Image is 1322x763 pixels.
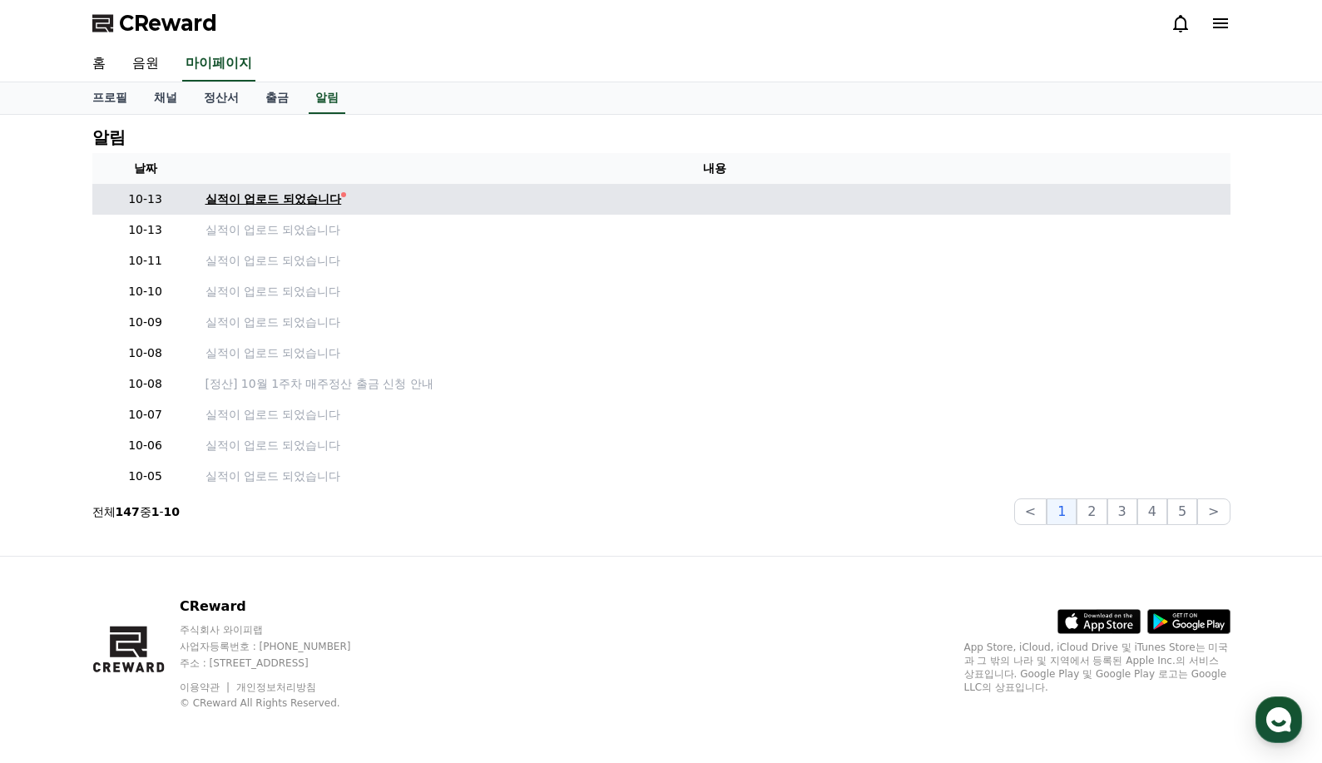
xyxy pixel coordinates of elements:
[205,314,1224,331] a: 실적이 업로드 되었습니다
[110,528,215,569] a: 대화
[99,252,192,270] p: 10-11
[182,47,255,82] a: 마이페이지
[309,82,345,114] a: 알림
[141,82,191,114] a: 채널
[151,505,160,518] strong: 1
[116,505,140,518] strong: 147
[99,406,192,424] p: 10-07
[92,128,126,146] h4: 알림
[119,47,172,82] a: 음원
[257,552,277,566] span: 설정
[236,681,316,693] a: 개인정보처리방침
[199,153,1230,184] th: 내용
[205,344,1224,362] a: 실적이 업로드 되었습니다
[180,597,383,617] p: CReward
[205,375,1224,393] a: [정산] 10월 1주차 매주정산 출금 신청 안내
[180,681,232,693] a: 이용약관
[1077,498,1107,525] button: 2
[1014,498,1047,525] button: <
[92,503,181,520] p: 전체 중 -
[119,10,217,37] span: CReward
[99,314,192,331] p: 10-09
[1107,498,1137,525] button: 3
[205,191,342,208] div: 실적이 업로드 되었습니다
[205,437,1224,454] a: 실적이 업로드 되었습니다
[180,640,383,653] p: 사업자등록번호 : [PHONE_NUMBER]
[180,696,383,710] p: © CReward All Rights Reserved.
[5,528,110,569] a: 홈
[52,552,62,566] span: 홈
[99,344,192,362] p: 10-08
[191,82,252,114] a: 정산서
[99,375,192,393] p: 10-08
[92,153,199,184] th: 날짜
[79,47,119,82] a: 홈
[92,10,217,37] a: CReward
[252,82,302,114] a: 출금
[215,528,319,569] a: 설정
[180,623,383,637] p: 주식회사 와이피랩
[1137,498,1167,525] button: 4
[99,283,192,300] p: 10-10
[99,191,192,208] p: 10-13
[1047,498,1077,525] button: 1
[164,505,180,518] strong: 10
[180,656,383,670] p: 주소 : [STREET_ADDRESS]
[205,191,1224,208] a: 실적이 업로드 되었습니다
[1167,498,1197,525] button: 5
[205,221,1224,239] a: 실적이 업로드 되었습니다
[205,252,1224,270] a: 실적이 업로드 되었습니다
[99,221,192,239] p: 10-13
[205,406,1224,424] a: 실적이 업로드 되었습니다
[205,283,1224,300] a: 실적이 업로드 되었습니다
[152,553,172,567] span: 대화
[79,82,141,114] a: 프로필
[205,468,1224,485] a: 실적이 업로드 되었습니다
[1197,498,1230,525] button: >
[964,641,1230,694] p: App Store, iCloud, iCloud Drive 및 iTunes Store는 미국과 그 밖의 나라 및 지역에서 등록된 Apple Inc.의 서비스 상표입니다. Goo...
[99,437,192,454] p: 10-06
[99,468,192,485] p: 10-05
